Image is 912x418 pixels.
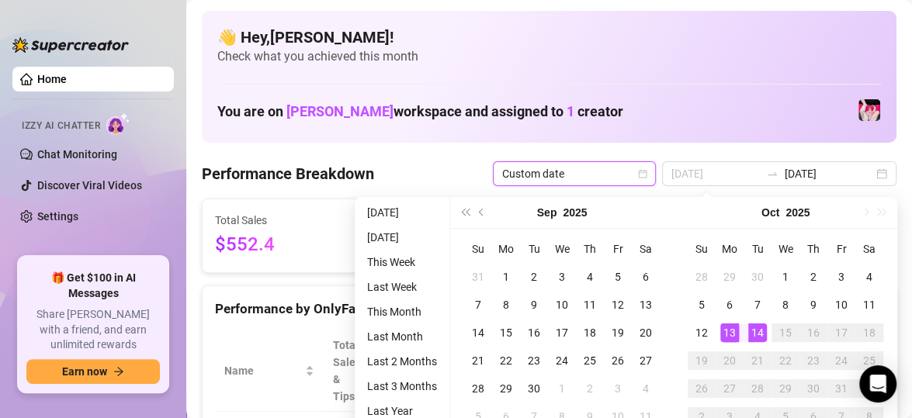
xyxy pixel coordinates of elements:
td: 2025-10-06 [716,291,744,319]
th: Mo [492,235,520,263]
td: 2025-09-02 [520,263,548,291]
div: 24 [832,351,851,370]
td: 2025-10-18 [855,319,883,347]
a: Chat Monitoring [37,148,117,161]
td: 2025-10-04 [632,375,660,402]
div: 31 [832,379,851,398]
td: 2025-10-29 [772,375,799,402]
td: 2025-10-24 [827,347,855,375]
div: 4 [860,268,879,286]
td: 2025-09-04 [576,263,604,291]
td: 2025-09-13 [632,291,660,319]
div: 15 [497,323,515,342]
button: Last year (Control + left) [456,197,473,228]
div: 21 [469,351,487,370]
div: 28 [692,268,711,286]
div: 27 [720,379,739,398]
span: [PERSON_NAME] [286,103,394,119]
a: Discover Viral Videos [37,179,142,192]
span: Earn now [62,365,107,378]
div: 27 [636,351,655,370]
td: 2025-10-16 [799,319,827,347]
td: 2025-10-01 [772,263,799,291]
span: arrow-right [113,366,124,377]
span: Custom date [502,162,647,185]
div: 28 [469,379,487,398]
td: 2025-09-25 [576,347,604,375]
div: 16 [804,323,823,342]
div: 8 [497,295,515,314]
div: 2 [581,379,599,398]
th: Tu [744,235,772,263]
span: 1 [567,103,574,119]
td: 2025-10-28 [744,375,772,402]
td: 2025-10-04 [855,263,883,291]
td: 2025-08-31 [464,263,492,291]
th: Su [464,235,492,263]
span: Total Sales & Tips [333,337,363,405]
span: 🎁 Get $100 in AI Messages [26,271,160,301]
div: Performance by OnlyFans Creator [215,299,647,320]
div: 30 [748,268,767,286]
div: 1 [553,379,571,398]
td: 2025-10-10 [827,291,855,319]
td: 2025-09-29 [492,375,520,402]
span: swap-right [766,168,778,180]
th: Sa [632,235,660,263]
td: 2025-09-01 [492,263,520,291]
div: 25 [581,351,599,370]
th: Th [576,235,604,263]
td: 2025-09-19 [604,319,632,347]
div: 19 [692,351,711,370]
div: 5 [692,295,711,314]
h4: 👋 Hey, [PERSON_NAME] ! [217,26,881,48]
div: 3 [609,379,627,398]
td: 2025-10-17 [827,319,855,347]
td: 2025-09-17 [548,319,576,347]
div: 11 [581,295,599,314]
input: Start date [671,165,760,182]
td: 2025-09-30 [520,375,548,402]
div: 1 [497,268,515,286]
td: 2025-09-03 [548,263,576,291]
li: Last 3 Months [361,377,443,396]
div: 19 [609,323,627,342]
td: 2025-09-30 [744,263,772,291]
td: 2025-10-26 [688,375,716,402]
span: Check what you achieved this month [217,48,881,65]
button: Earn nowarrow-right [26,359,160,384]
div: 26 [692,379,711,398]
div: 6 [636,268,655,286]
td: 2025-10-21 [744,347,772,375]
button: Choose a month [761,197,779,228]
td: 2025-09-20 [632,319,660,347]
div: 21 [748,351,767,370]
td: 2025-09-16 [520,319,548,347]
td: 2025-09-08 [492,291,520,319]
li: Last 2 Months [361,352,443,371]
td: 2025-09-09 [520,291,548,319]
button: Choose a year [563,197,587,228]
th: Tu [520,235,548,263]
div: 3 [553,268,571,286]
img: emopink69 [858,99,880,121]
td: 2025-10-03 [604,375,632,402]
div: 18 [860,323,879,342]
div: 24 [553,351,571,370]
td: 2025-10-25 [855,347,883,375]
th: We [772,235,799,263]
td: 2025-09-14 [464,319,492,347]
div: 12 [692,323,711,342]
div: 10 [832,295,851,314]
div: 16 [525,323,543,342]
img: AI Chatter [106,112,130,135]
td: 2025-09-27 [632,347,660,375]
td: 2025-09-15 [492,319,520,347]
td: 2025-10-23 [799,347,827,375]
td: 2025-10-01 [548,375,576,402]
span: Share [PERSON_NAME] with a friend, and earn unlimited rewards [26,307,160,353]
td: 2025-10-14 [744,319,772,347]
td: 2025-10-20 [716,347,744,375]
div: 23 [525,351,543,370]
th: Mo [716,235,744,263]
